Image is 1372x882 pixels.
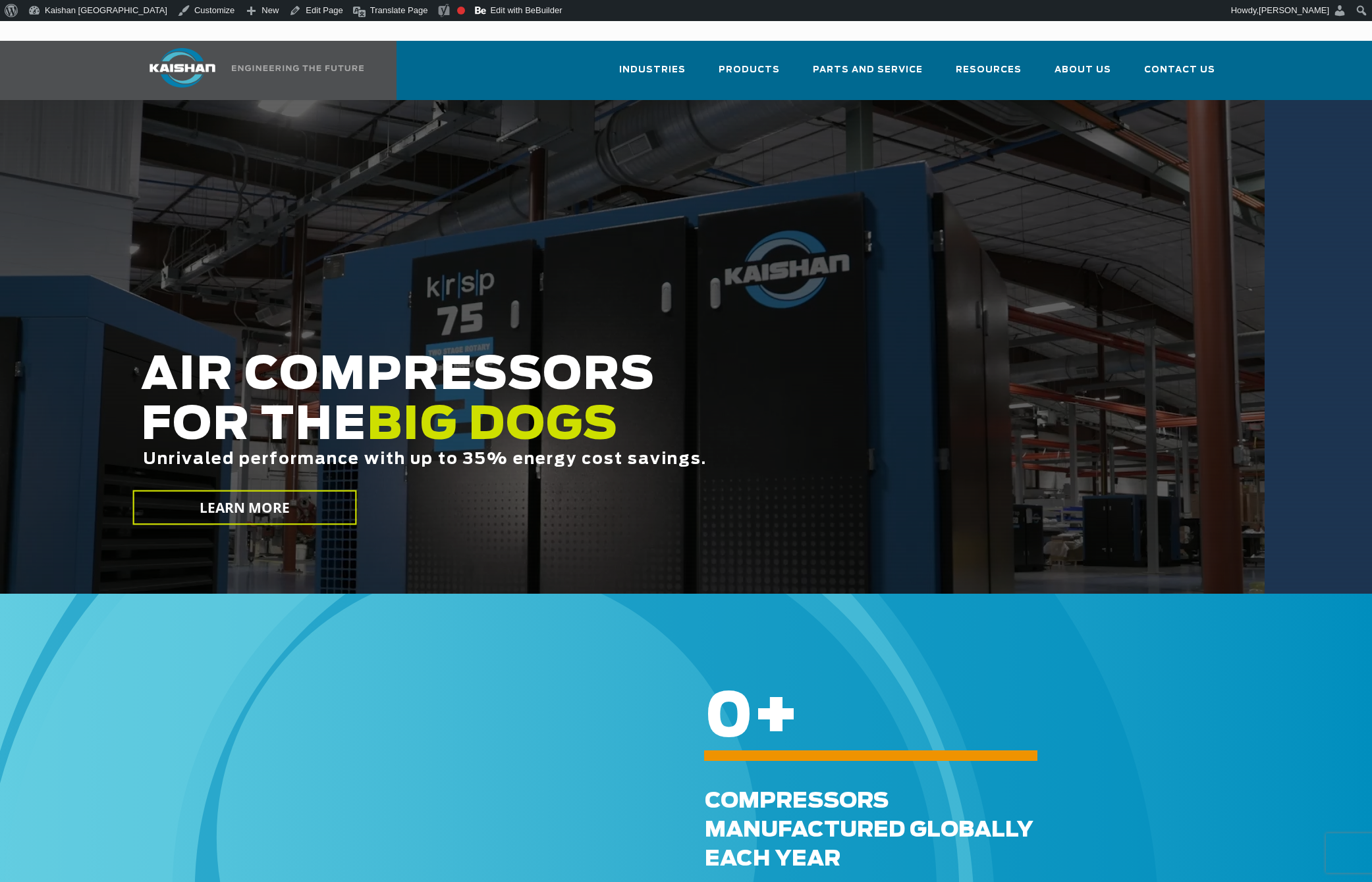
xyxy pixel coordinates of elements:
span: LEARN MORE [199,498,290,517]
span: Contact Us [1144,63,1215,78]
a: Parts and Service [813,53,923,97]
h2: AIR COMPRESSORS FOR THE [141,351,1047,509]
a: LEARN MORE [132,490,356,525]
span: Parts and Service [813,63,923,78]
span: Resources [956,63,1022,78]
a: Products [719,53,780,97]
span: About Us [1055,63,1111,78]
span: Industries [619,63,686,78]
span: Unrivaled performance with up to 35% energy cost savings. [143,452,707,467]
span: Products [719,63,780,78]
span: [PERSON_NAME] [1259,5,1329,15]
h6: + [705,709,1317,727]
div: Compressors Manufactured GLOBALLY each Year [705,787,1363,873]
img: kaishan logo [133,48,232,88]
img: Engineering the future [232,65,364,71]
a: Industries [619,53,686,97]
a: About Us [1055,53,1111,97]
a: Kaishan USA [133,41,366,100]
span: 0 [705,688,753,748]
a: Contact Us [1144,53,1215,97]
a: Resources [956,53,1022,97]
div: Focus keyphrase not set [457,7,465,14]
span: BIG DOGS [367,403,618,448]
